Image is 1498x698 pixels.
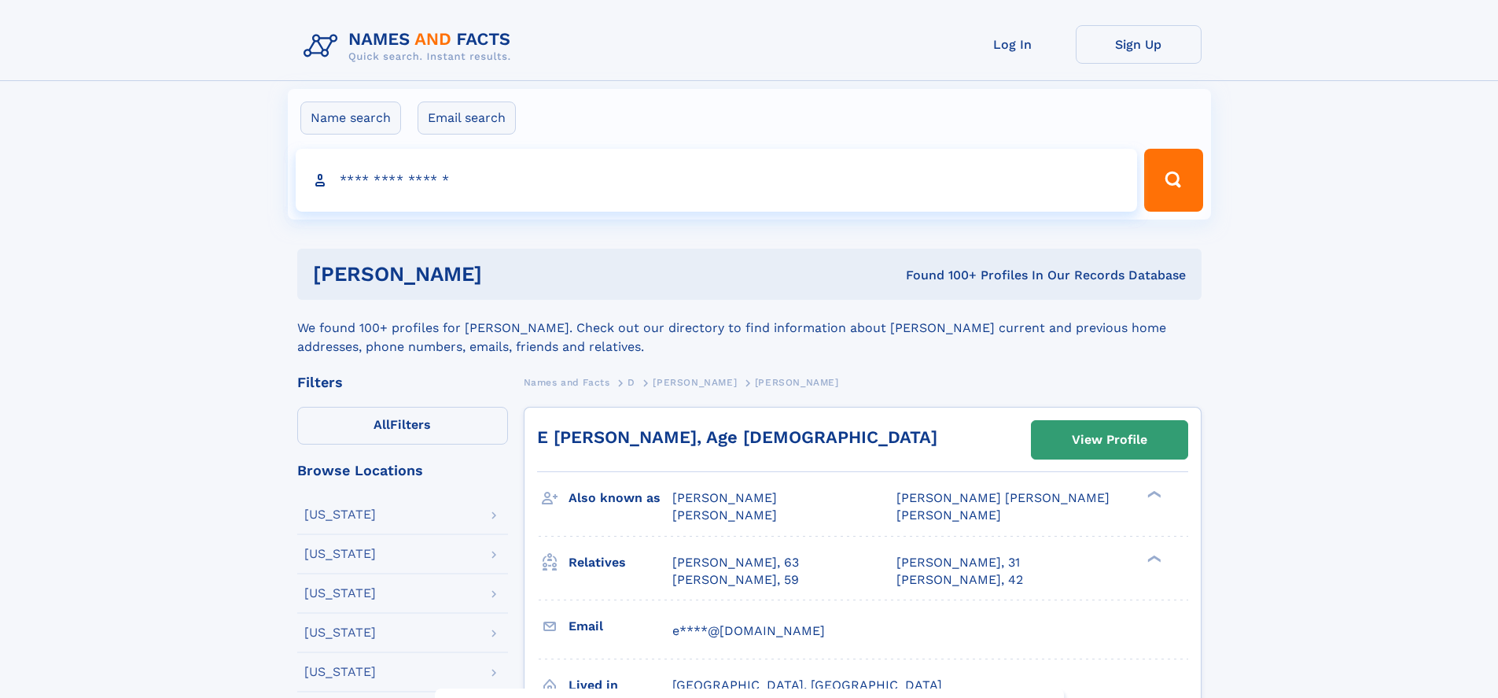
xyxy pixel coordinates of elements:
div: [US_STATE] [304,587,376,600]
img: Logo Names and Facts [297,25,524,68]
button: Search Button [1144,149,1202,212]
a: [PERSON_NAME] [653,372,737,392]
span: D [628,377,635,388]
a: E [PERSON_NAME], Age [DEMOGRAPHIC_DATA] [537,427,937,447]
div: Browse Locations [297,463,508,478]
a: View Profile [1032,421,1187,459]
a: [PERSON_NAME], 59 [672,571,799,589]
span: [PERSON_NAME] [672,508,777,523]
div: View Profile [1072,422,1147,458]
label: Filters [297,407,508,445]
a: Sign Up [1076,25,1202,64]
h1: [PERSON_NAME] [313,264,694,284]
span: [PERSON_NAME] [653,377,737,388]
span: [PERSON_NAME] [755,377,839,388]
a: [PERSON_NAME], 63 [672,554,799,571]
a: D [628,372,635,392]
a: Log In [950,25,1076,64]
span: [PERSON_NAME] [PERSON_NAME] [896,490,1110,505]
div: [US_STATE] [304,626,376,639]
span: [GEOGRAPHIC_DATA], [GEOGRAPHIC_DATA] [672,678,942,692]
label: Name search [300,102,401,135]
div: [US_STATE] [304,666,376,678]
span: All [374,417,390,432]
div: [US_STATE] [304,508,376,521]
div: Filters [297,375,508,390]
a: [PERSON_NAME], 42 [896,571,1023,589]
span: [PERSON_NAME] [672,490,777,505]
h3: Also known as [569,485,672,511]
div: ❯ [1143,489,1162,500]
div: [US_STATE] [304,548,376,560]
a: [PERSON_NAME], 31 [896,554,1020,571]
h3: Email [569,613,672,640]
div: We found 100+ profiles for [PERSON_NAME]. Check out our directory to find information about [PERS... [297,300,1202,356]
div: ❯ [1143,553,1162,563]
h3: Relatives [569,549,672,576]
div: Found 100+ Profiles In Our Records Database [694,267,1186,284]
input: search input [296,149,1138,212]
label: Email search [418,102,516,135]
span: [PERSON_NAME] [896,508,1001,523]
a: Names and Facts [524,372,610,392]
